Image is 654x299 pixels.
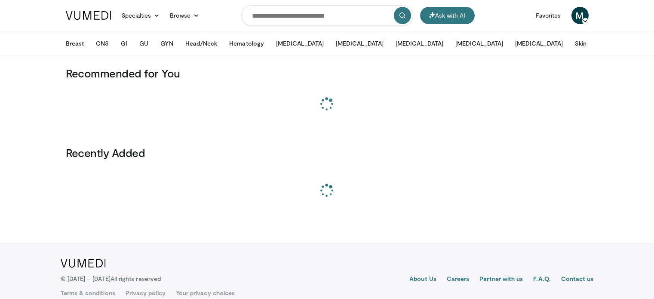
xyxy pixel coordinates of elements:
[510,35,568,52] button: [MEDICAL_DATA]
[134,35,154,52] button: GU
[66,66,589,80] h3: Recommended for You
[390,35,448,52] button: [MEDICAL_DATA]
[117,7,165,24] a: Specialties
[176,289,235,297] a: Your privacy choices
[531,7,566,24] a: Favorites
[61,274,161,283] p: © [DATE] – [DATE]
[155,35,178,52] button: GYN
[111,275,161,282] span: All rights reserved
[331,35,389,52] button: [MEDICAL_DATA]
[271,35,329,52] button: [MEDICAL_DATA]
[61,289,115,297] a: Terms & conditions
[241,5,413,26] input: Search topics, interventions
[570,35,592,52] button: Skin
[180,35,223,52] button: Head/Neck
[409,274,436,285] a: About Us
[447,274,470,285] a: Careers
[126,289,166,297] a: Privacy policy
[224,35,269,52] button: Hematology
[561,274,594,285] a: Contact us
[66,11,111,20] img: VuMedi Logo
[61,35,89,52] button: Breast
[571,7,589,24] a: M
[450,35,508,52] button: [MEDICAL_DATA]
[420,7,475,24] button: Ask with AI
[61,259,106,268] img: VuMedi Logo
[479,274,523,285] a: Partner with us
[66,146,589,160] h3: Recently Added
[533,274,550,285] a: F.A.Q.
[165,7,204,24] a: Browse
[91,35,114,52] button: CNS
[116,35,132,52] button: GI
